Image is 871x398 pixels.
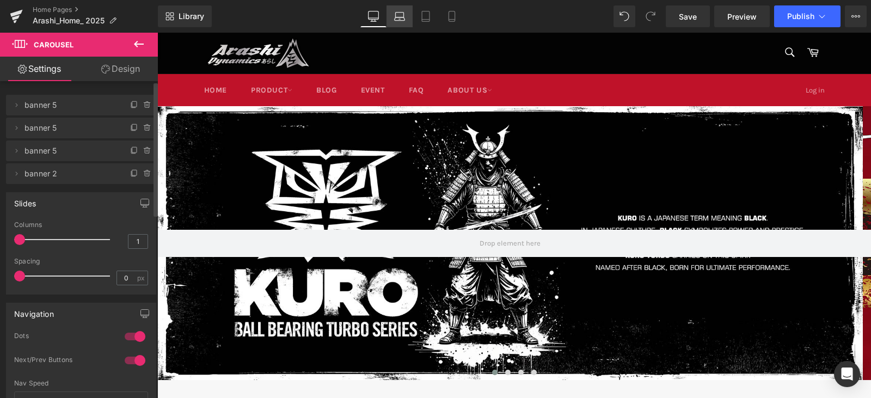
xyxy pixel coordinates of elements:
a: Mobile [439,5,465,27]
span: Publish [787,12,814,21]
a: Log in [643,42,673,74]
div: Columns [14,221,148,229]
button: Undo [614,5,635,27]
span: Preview [727,11,757,22]
span: banner 5 [24,140,116,161]
div: Slides [14,193,36,208]
span: POPULAR PRODUCTS [284,365,431,381]
a: Desktop [360,5,387,27]
img: Arashi Dynamics [47,5,156,35]
a: New Library [158,5,212,27]
a: BLOG [148,41,190,74]
a: Product [83,41,146,74]
button: Redo [640,5,661,27]
a: Home [36,41,81,74]
span: Save [679,11,697,22]
a: EVENT [193,41,238,74]
span: Carousel [34,40,73,49]
button: Publish [774,5,841,27]
a: Home Pages [33,5,158,14]
a: FAQ [241,41,278,74]
span: Arashi_Home_ 2025 [33,16,105,25]
div: Navigation [14,303,54,319]
a: ABOUT US [279,41,346,74]
button: More [845,5,867,27]
span: banner 5 [24,118,116,138]
a: Design [81,57,160,81]
a: Laptop [387,5,413,27]
a: Preview [714,5,770,27]
span: Library [179,11,204,21]
div: Nav Speed [14,379,148,387]
div: Open Intercom Messenger [834,361,860,387]
div: Spacing [14,258,148,265]
div: Dots [14,332,114,343]
span: banner 2 [24,163,116,184]
span: banner 5 [24,95,116,115]
div: Next/Prev Buttons [14,356,114,367]
a: Tablet [413,5,439,27]
span: px [137,274,146,281]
